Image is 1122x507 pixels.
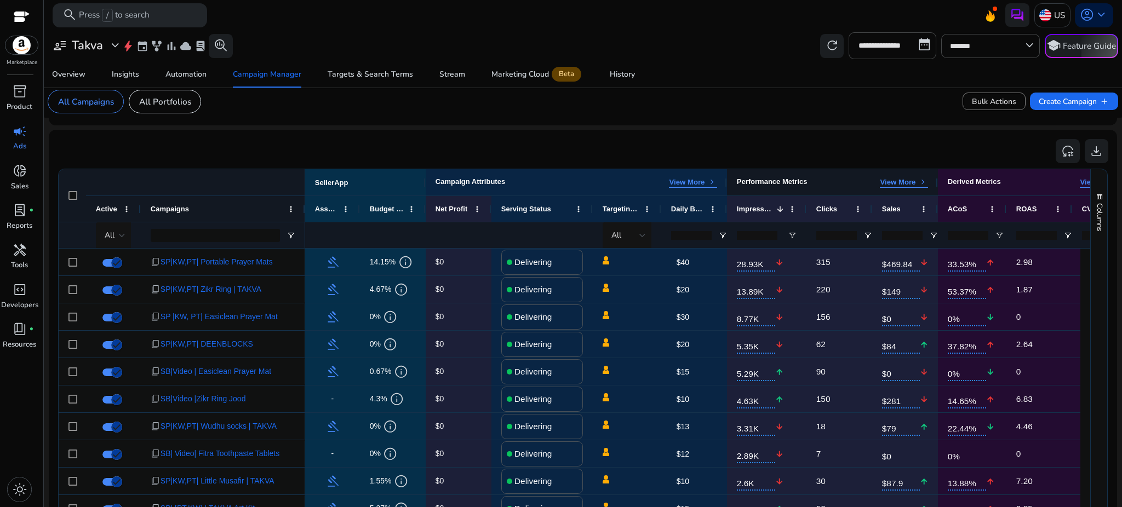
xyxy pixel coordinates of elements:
p: View More [880,177,915,187]
span: Daily Budget [671,205,705,213]
span: $469.84 [882,253,920,272]
p: 315 [816,251,831,273]
span: gavel [325,283,340,297]
span: fiber_manual_record [29,208,34,213]
mat-icon: arrow_downward [775,416,783,438]
p: View More [669,177,705,187]
span: Beta [552,67,581,82]
p: Reports [7,221,32,232]
span: search [62,8,77,22]
span: 4.3% [370,388,387,410]
mat-icon: arrow_downward [986,416,994,438]
div: Automation [165,71,207,78]
span: Sales [882,205,901,213]
p: Delivering [514,306,552,328]
span: 53.37% [948,280,986,299]
span: school [1046,38,1061,53]
div: Campaign Attributes [436,177,505,188]
span: info [383,337,397,352]
button: schoolFeature Guide [1045,34,1118,58]
p: 1.87 [1016,278,1033,301]
div: Derived Metrics [948,177,1001,188]
span: 0% [948,362,986,381]
span: reset_settings [1061,144,1075,158]
mat-icon: edit [713,473,729,489]
span: info [394,365,408,379]
span: ACoS [948,205,967,213]
p: 2.98 [1016,251,1033,273]
span: light_mode [13,482,27,497]
span: Serving Status [501,205,551,213]
span: expand_more [108,38,122,53]
p: 18 [816,415,826,437]
span: / [102,9,112,22]
span: content_copy [151,312,161,322]
span: 8.77K [737,308,775,326]
span: $13 [677,422,689,431]
p: 7 [816,442,821,465]
span: $15 [677,367,689,376]
span: gavel [325,255,340,269]
span: info [390,392,404,406]
span: $84 [882,335,920,354]
p: 150 [816,388,831,410]
button: Open Filter Menu [788,231,797,240]
span: 0% [948,308,986,326]
span: SP|KW,PT| Wudhu socks | TAKVA [161,415,277,437]
span: CVR [1082,205,1097,213]
button: Open Filter Menu [929,231,938,240]
mat-icon: arrow_upward [920,416,928,438]
mat-icon: arrow_downward [920,251,928,274]
input: Campaigns Filter Input [151,229,280,242]
span: 13.89K [737,280,775,299]
span: gavel [325,474,340,488]
span: 3.31K [737,417,775,436]
mat-icon: arrow_upward [920,333,928,356]
span: event [136,40,148,52]
span: $0 [436,257,444,266]
span: 0% [948,445,986,463]
span: 1.55% [370,470,392,492]
span: $0 [436,312,444,321]
button: Open Filter Menu [863,231,872,240]
p: Press to search [79,9,150,22]
p: 0 [1016,306,1021,328]
button: Bulk Actions [963,93,1026,110]
span: SB| Video| Fitra Toothpaste Tablets [161,442,279,465]
span: user_attributes [53,38,67,53]
span: $0 [882,362,920,381]
mat-icon: edit [713,446,729,462]
span: Campaigns [151,205,189,213]
div: Marketing Cloud [491,70,583,79]
span: bar_chart [165,40,178,52]
p: Delivering [514,470,552,492]
p: Feature Guide [1063,40,1116,52]
p: Sales [11,181,28,192]
p: 30 [816,470,826,492]
div: Stream [439,71,465,78]
span: 5.29K [737,362,775,381]
p: Delivering [514,278,552,301]
p: 2.64 [1016,333,1033,355]
span: lab_profile [194,40,207,52]
p: Product [7,102,32,113]
span: $30 [677,313,689,321]
p: Developers [1,300,38,311]
span: $20 [677,285,689,294]
button: Open Filter Menu [287,231,295,240]
button: refresh [820,34,844,58]
span: info [394,474,408,488]
mat-icon: edit [713,418,729,435]
p: 0 [1016,360,1021,383]
span: All [611,230,621,240]
p: Tools [11,260,28,271]
mat-icon: arrow_downward [775,333,783,356]
span: $87.9 [882,472,920,491]
p: Delivering [514,333,552,355]
span: SellerApp [315,178,348,187]
span: $0 [882,445,920,463]
mat-icon: edit [713,254,729,270]
span: inventory_2 [13,84,27,99]
span: content_copy [151,285,161,295]
span: 28.93K [737,253,775,272]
